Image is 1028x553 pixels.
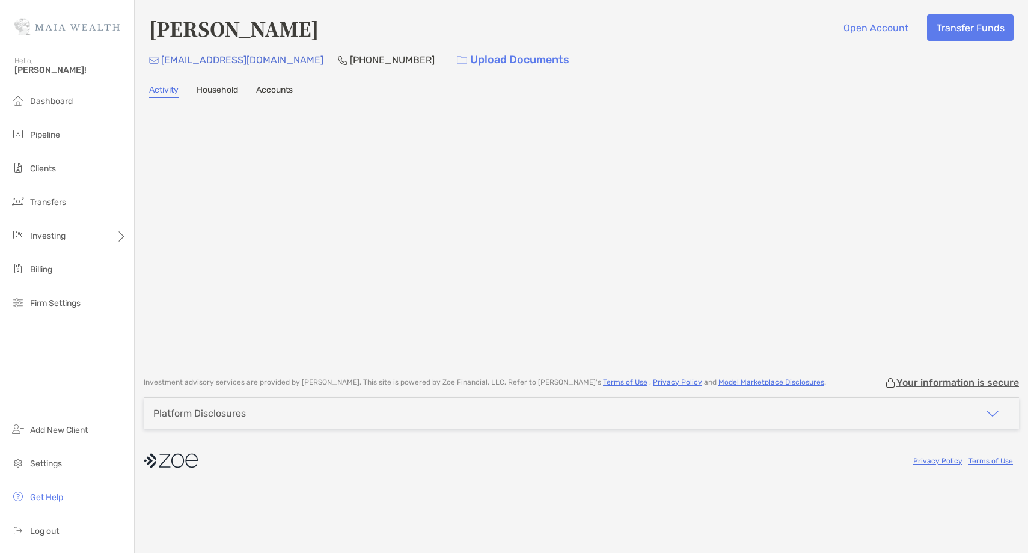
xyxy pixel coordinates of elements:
div: Platform Disclosures [153,408,246,419]
p: [PHONE_NUMBER] [350,52,435,67]
button: Transfer Funds [927,14,1014,41]
img: Zoe Logo [14,5,120,48]
span: Pipeline [30,130,60,140]
p: Your information is secure [896,377,1019,388]
span: Get Help [30,492,63,503]
span: Firm Settings [30,298,81,308]
span: Billing [30,264,52,275]
img: get-help icon [11,489,25,504]
a: Terms of Use [968,457,1013,465]
img: transfers icon [11,194,25,209]
span: [PERSON_NAME]! [14,65,127,75]
img: clients icon [11,160,25,175]
a: Privacy Policy [913,457,962,465]
a: Model Marketplace Disclosures [718,378,824,386]
img: dashboard icon [11,93,25,108]
span: Add New Client [30,425,88,435]
a: Upload Documents [449,47,577,73]
span: Investing [30,231,66,241]
a: Household [197,85,238,98]
img: button icon [457,56,467,64]
img: settings icon [11,456,25,470]
img: Email Icon [149,57,159,64]
span: Settings [30,459,62,469]
img: investing icon [11,228,25,242]
button: Open Account [834,14,917,41]
a: Activity [149,85,179,98]
span: Clients [30,163,56,174]
img: logout icon [11,523,25,537]
h4: [PERSON_NAME] [149,14,319,42]
img: add_new_client icon [11,422,25,436]
a: Privacy Policy [653,378,702,386]
p: [EMAIL_ADDRESS][DOMAIN_NAME] [161,52,323,67]
span: Transfers [30,197,66,207]
img: icon arrow [985,406,1000,421]
a: Accounts [256,85,293,98]
img: company logo [144,447,198,474]
img: pipeline icon [11,127,25,141]
p: Investment advisory services are provided by [PERSON_NAME] . This site is powered by Zoe Financia... [144,378,826,387]
img: Phone Icon [338,55,347,65]
img: billing icon [11,261,25,276]
span: Log out [30,526,59,536]
img: firm-settings icon [11,295,25,310]
a: Terms of Use [603,378,647,386]
span: Dashboard [30,96,73,106]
